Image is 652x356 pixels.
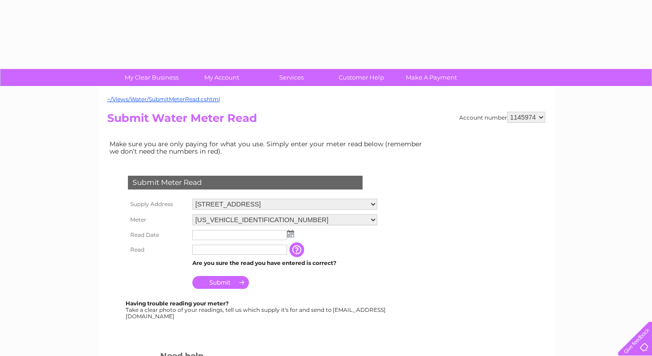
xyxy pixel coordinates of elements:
[126,242,190,257] th: Read
[126,196,190,212] th: Supply Address
[126,300,229,307] b: Having trouble reading your meter?
[192,276,249,289] input: Submit
[190,257,380,269] td: Are you sure the read you have entered is correct?
[289,242,306,257] input: Information
[126,228,190,242] th: Read Date
[126,212,190,228] th: Meter
[254,69,329,86] a: Services
[459,112,545,123] div: Account number
[323,69,399,86] a: Customer Help
[114,69,190,86] a: My Clear Business
[393,69,469,86] a: Make A Payment
[107,112,545,129] h2: Submit Water Meter Read
[184,69,260,86] a: My Account
[107,96,220,103] a: ~/Views/Water/SubmitMeterRead.cshtml
[107,138,429,157] td: Make sure you are only paying for what you use. Simply enter your meter read below (remember we d...
[128,176,363,189] div: Submit Meter Read
[287,230,294,237] img: ...
[126,300,387,319] div: Take a clear photo of your readings, tell us which supply it's for and send to [EMAIL_ADDRESS][DO...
